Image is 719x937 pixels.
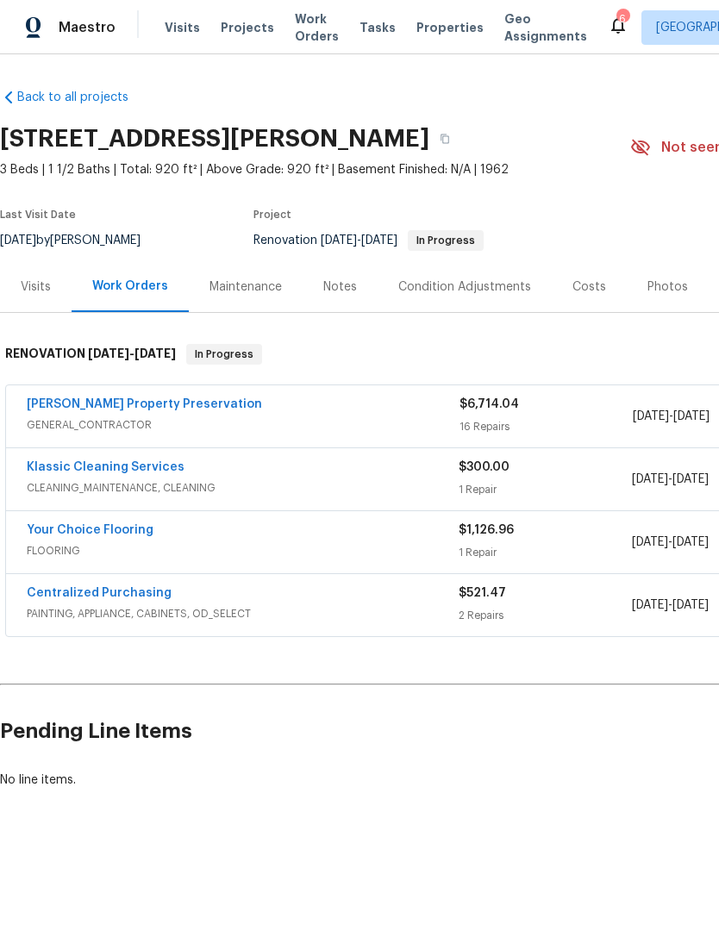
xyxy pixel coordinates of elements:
[459,544,631,561] div: 1 Repair
[88,347,129,359] span: [DATE]
[633,410,669,422] span: [DATE]
[460,418,633,435] div: 16 Repairs
[359,22,396,34] span: Tasks
[134,347,176,359] span: [DATE]
[92,278,168,295] div: Work Orders
[295,10,339,45] span: Work Orders
[321,234,357,247] span: [DATE]
[632,599,668,611] span: [DATE]
[459,524,514,536] span: $1,126.96
[632,536,668,548] span: [DATE]
[460,398,519,410] span: $6,714.04
[27,398,262,410] a: [PERSON_NAME] Property Preservation
[459,461,510,473] span: $300.00
[504,10,587,45] span: Geo Assignments
[416,19,484,36] span: Properties
[429,123,460,154] button: Copy Address
[616,10,628,28] div: 6
[673,410,710,422] span: [DATE]
[27,587,172,599] a: Centralized Purchasing
[165,19,200,36] span: Visits
[672,473,709,485] span: [DATE]
[27,416,460,434] span: GENERAL_CONTRACTOR
[59,19,116,36] span: Maestro
[27,542,459,559] span: FLOORING
[27,461,184,473] a: Klassic Cleaning Services
[632,473,668,485] span: [DATE]
[361,234,397,247] span: [DATE]
[647,278,688,296] div: Photos
[27,479,459,497] span: CLEANING_MAINTENANCE, CLEANING
[572,278,606,296] div: Costs
[672,599,709,611] span: [DATE]
[221,19,274,36] span: Projects
[672,536,709,548] span: [DATE]
[459,607,631,624] div: 2 Repairs
[410,235,482,246] span: In Progress
[323,278,357,296] div: Notes
[633,408,710,425] span: -
[27,524,153,536] a: Your Choice Flooring
[5,344,176,365] h6: RENOVATION
[188,346,260,363] span: In Progress
[209,278,282,296] div: Maintenance
[21,278,51,296] div: Visits
[459,587,506,599] span: $521.47
[632,534,709,551] span: -
[632,471,709,488] span: -
[459,481,631,498] div: 1 Repair
[253,209,291,220] span: Project
[27,605,459,622] span: PAINTING, APPLIANCE, CABINETS, OD_SELECT
[632,597,709,614] span: -
[321,234,397,247] span: -
[88,347,176,359] span: -
[253,234,484,247] span: Renovation
[398,278,531,296] div: Condition Adjustments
